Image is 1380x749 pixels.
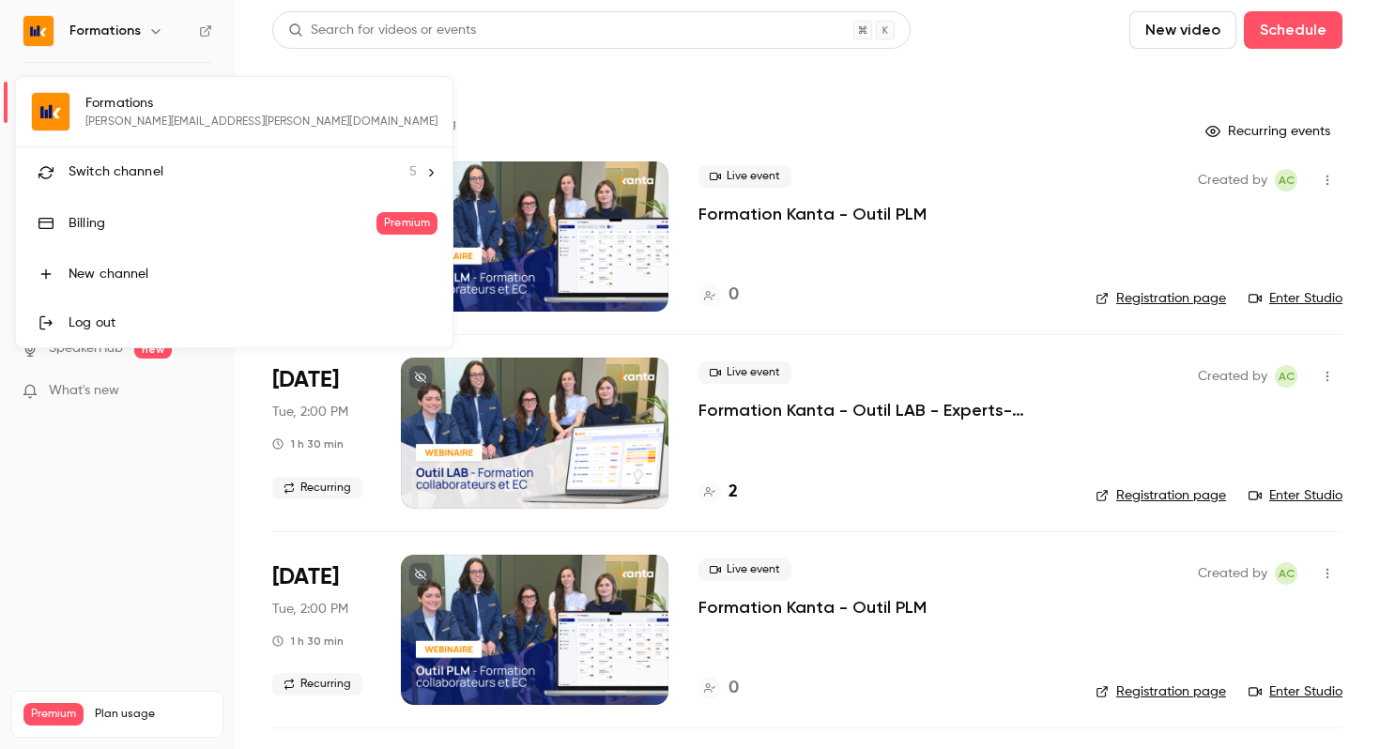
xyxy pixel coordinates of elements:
span: Premium [376,212,437,235]
div: New channel [69,265,437,283]
div: Log out [69,313,437,332]
span: 5 [409,162,417,182]
div: Billing [69,214,376,233]
span: Switch channel [69,162,163,182]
